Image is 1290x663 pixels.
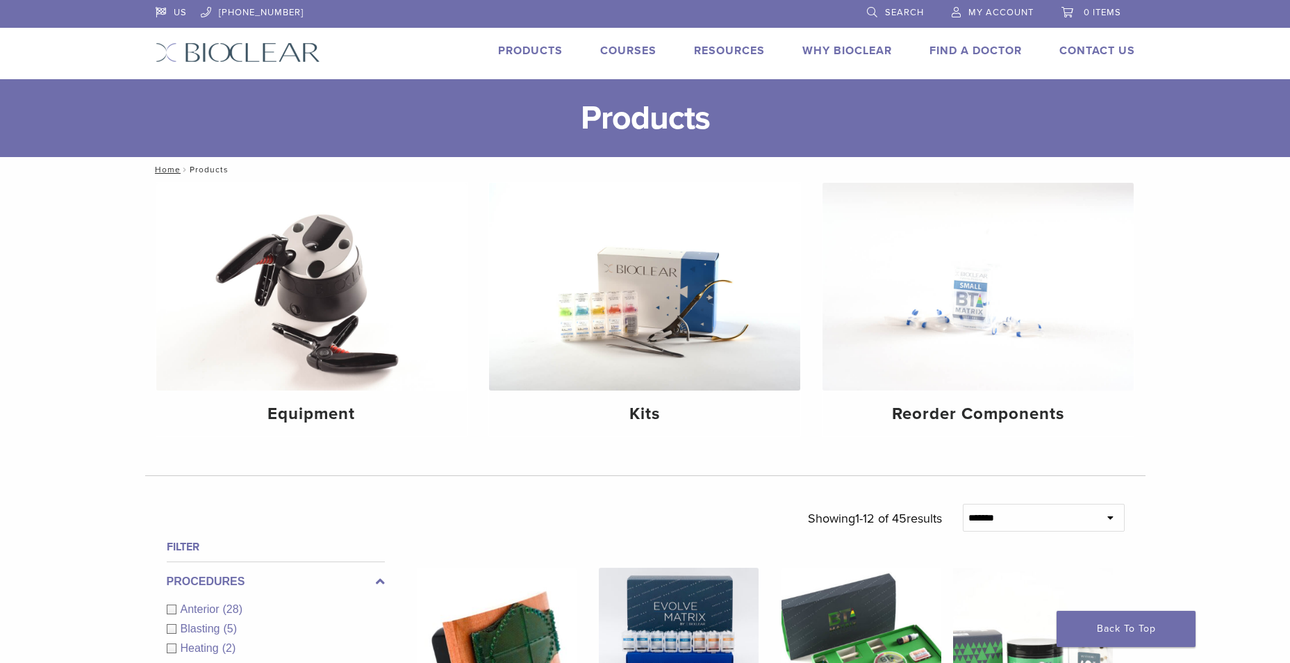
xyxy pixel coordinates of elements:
[822,183,1134,436] a: Reorder Components
[498,44,563,58] a: Products
[929,44,1022,58] a: Find A Doctor
[223,623,237,635] span: (5)
[855,511,907,526] span: 1-12 of 45
[600,44,656,58] a: Courses
[489,183,800,436] a: Kits
[500,402,789,427] h4: Kits
[802,44,892,58] a: Why Bioclear
[181,642,222,654] span: Heating
[694,44,765,58] a: Resources
[181,603,223,615] span: Anterior
[489,183,800,391] img: Kits
[968,7,1034,18] span: My Account
[834,402,1123,427] h4: Reorder Components
[151,165,181,174] a: Home
[156,183,468,391] img: Equipment
[156,183,468,436] a: Equipment
[1057,611,1196,647] a: Back To Top
[167,573,385,590] label: Procedures
[181,623,224,635] span: Blasting
[808,504,942,533] p: Showing results
[167,402,456,427] h4: Equipment
[822,183,1134,391] img: Reorder Components
[223,603,242,615] span: (28)
[167,539,385,555] h4: Filter
[222,642,236,654] span: (2)
[1059,44,1135,58] a: Contact Us
[156,42,320,63] img: Bioclear
[145,157,1146,182] nav: Products
[885,7,924,18] span: Search
[1084,7,1121,18] span: 0 items
[181,166,190,173] span: /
